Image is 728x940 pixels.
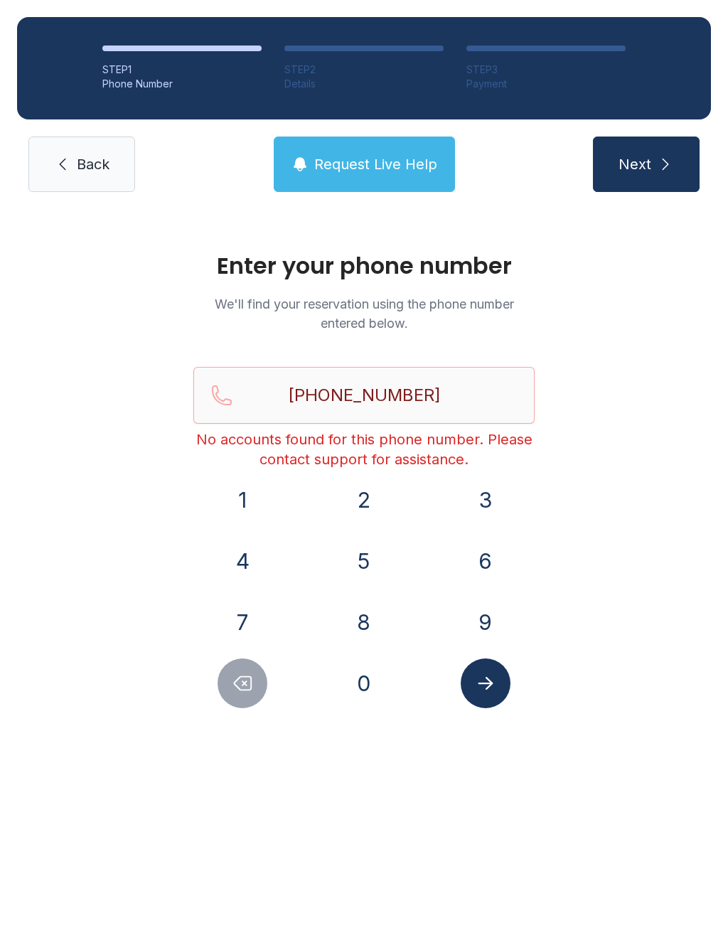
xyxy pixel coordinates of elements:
[193,429,535,469] div: No accounts found for this phone number. Please contact support for assistance.
[314,154,437,174] span: Request Live Help
[461,536,510,586] button: 6
[466,63,626,77] div: STEP 3
[193,255,535,277] h1: Enter your phone number
[102,63,262,77] div: STEP 1
[218,536,267,586] button: 4
[339,475,389,525] button: 2
[339,536,389,586] button: 5
[193,294,535,333] p: We'll find your reservation using the phone number entered below.
[339,658,389,708] button: 0
[466,77,626,91] div: Payment
[218,475,267,525] button: 1
[461,658,510,708] button: Submit lookup form
[77,154,109,174] span: Back
[339,597,389,647] button: 8
[461,597,510,647] button: 9
[284,77,444,91] div: Details
[102,77,262,91] div: Phone Number
[218,658,267,708] button: Delete number
[461,475,510,525] button: 3
[619,154,651,174] span: Next
[284,63,444,77] div: STEP 2
[193,367,535,424] input: Reservation phone number
[218,597,267,647] button: 7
